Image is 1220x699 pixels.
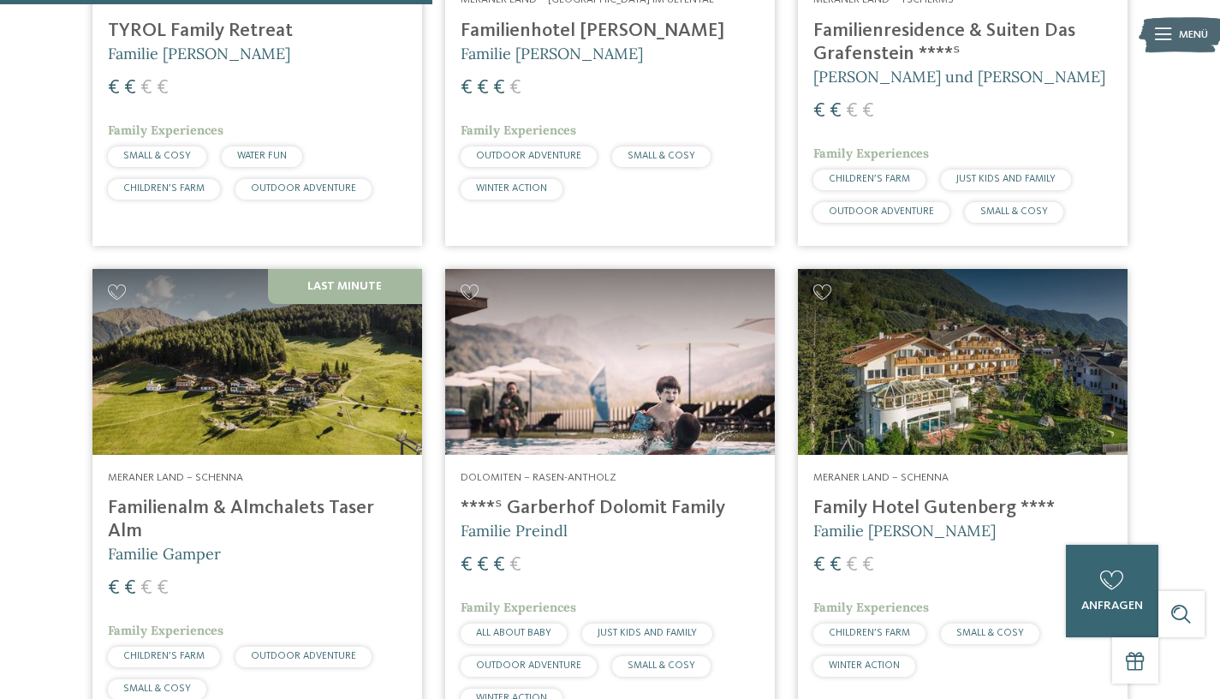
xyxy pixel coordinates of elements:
[461,600,576,615] span: Family Experiences
[798,269,1128,454] img: Family Hotel Gutenberg ****
[108,623,223,638] span: Family Experiences
[813,20,1112,66] h4: Familienresidence & Suiten Das Grafenstein ****ˢ
[124,578,136,599] span: €
[461,555,473,576] span: €
[237,151,287,161] span: WATER FUN
[251,183,356,194] span: OUTDOOR ADVENTURE
[813,67,1105,87] span: [PERSON_NAME] und [PERSON_NAME]
[461,472,616,483] span: Dolomiten – Rasen-Antholz
[108,472,243,483] span: Meraner Land – Schenna
[813,101,825,122] span: €
[140,578,152,599] span: €
[445,269,775,454] img: Familienhotels gesucht? Hier findet ihr die besten!
[476,183,547,194] span: WINTER ACTION
[461,497,759,520] h4: ****ˢ Garberhof Dolomit Family
[157,578,169,599] span: €
[628,151,695,161] span: SMALL & COSY
[830,101,842,122] span: €
[108,20,407,43] h4: TYROL Family Retreat
[461,44,643,63] span: Familie [PERSON_NAME]
[813,600,929,615] span: Family Experiences
[829,628,910,638] span: CHILDREN’S FARM
[980,206,1048,217] span: SMALL & COSY
[628,660,695,671] span: SMALL & COSY
[461,122,576,138] span: Family Experiences
[829,660,900,671] span: WINTER ACTION
[1081,600,1143,612] span: anfragen
[123,183,205,194] span: CHILDREN’S FARM
[493,555,505,576] span: €
[477,78,489,99] span: €
[830,555,842,576] span: €
[813,497,1112,520] h4: Family Hotel Gutenberg ****
[813,472,949,483] span: Meraner Land – Schenna
[461,521,568,541] span: Familie Preindl
[846,101,858,122] span: €
[813,521,996,541] span: Familie [PERSON_NAME]
[157,78,169,99] span: €
[108,497,407,543] h4: Familienalm & Almchalets Taser Alm
[829,206,934,217] span: OUTDOOR ADVENTURE
[92,269,422,454] img: Familienhotels gesucht? Hier findet ihr die besten!
[862,555,874,576] span: €
[124,78,136,99] span: €
[108,44,290,63] span: Familie [PERSON_NAME]
[862,101,874,122] span: €
[476,660,581,671] span: OUTDOOR ADVENTURE
[123,151,191,161] span: SMALL & COSY
[108,544,221,564] span: Familie Gamper
[108,78,120,99] span: €
[461,20,759,43] h4: Familienhotel [PERSON_NAME]
[813,555,825,576] span: €
[813,146,929,161] span: Family Experiences
[140,78,152,99] span: €
[598,628,697,638] span: JUST KIDS AND FAMILY
[509,555,521,576] span: €
[476,628,551,638] span: ALL ABOUT BABY
[846,555,858,576] span: €
[477,555,489,576] span: €
[461,78,473,99] span: €
[108,578,120,599] span: €
[476,151,581,161] span: OUTDOOR ADVENTURE
[493,78,505,99] span: €
[956,628,1024,638] span: SMALL & COSY
[123,651,205,661] span: CHILDREN’S FARM
[829,174,910,184] span: CHILDREN’S FARM
[108,122,223,138] span: Family Experiences
[956,174,1056,184] span: JUST KIDS AND FAMILY
[123,684,191,694] span: SMALL & COSY
[251,651,356,661] span: OUTDOOR ADVENTURE
[509,78,521,99] span: €
[1066,545,1158,637] a: anfragen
